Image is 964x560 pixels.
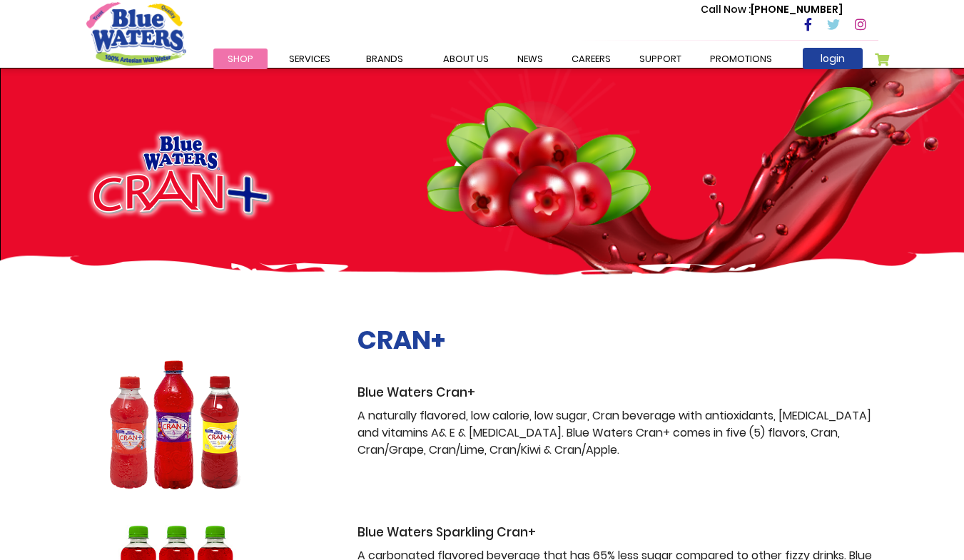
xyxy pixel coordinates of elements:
[429,49,503,69] a: about us
[357,407,878,459] p: A naturally flavored, low calorie, low sugar, Cran beverage with antioxidants, [MEDICAL_DATA] and...
[557,49,625,69] a: careers
[357,385,878,400] h3: Blue Waters Cran+
[701,2,751,16] span: Call Now :
[625,49,696,69] a: support
[366,52,403,66] span: Brands
[352,49,417,69] a: Brands
[289,52,330,66] span: Services
[503,49,557,69] a: News
[275,49,345,69] a: Services
[213,49,268,69] a: Shop
[701,2,843,17] p: [PHONE_NUMBER]
[803,48,863,69] a: login
[357,525,878,540] h3: Blue Waters Sparkling Cran+
[696,49,786,69] a: Promotions
[357,325,878,355] h2: CRAN+
[86,2,186,65] a: store logo
[228,52,253,66] span: Shop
